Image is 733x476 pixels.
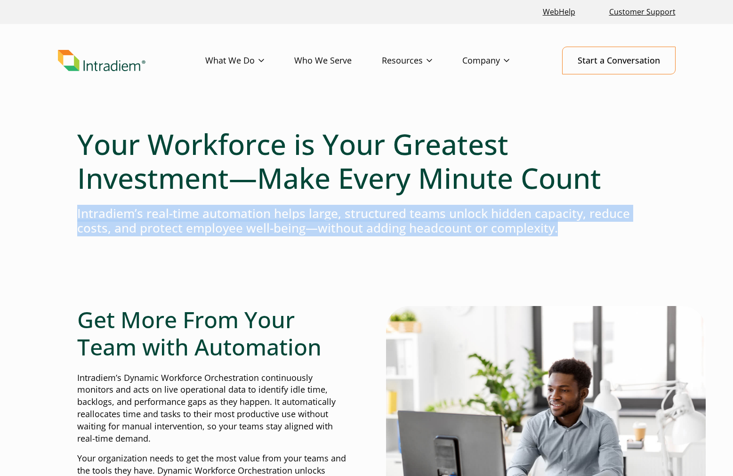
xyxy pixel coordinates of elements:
h1: Your Workforce is Your Greatest Investment—Make Every Minute Count [77,127,656,195]
p: Intradiem’s Dynamic Workforce Orchestration continuously monitors and acts on live operational da... [77,372,347,445]
a: What We Do [205,47,294,74]
a: Company [462,47,540,74]
h4: Intradiem’s real-time automation helps large, structured teams unlock hidden capacity, reduce cos... [77,206,656,235]
a: Customer Support [605,2,679,22]
img: Intradiem [58,50,145,72]
a: Start a Conversation [562,47,676,74]
h2: Get More From Your Team with Automation [77,306,347,360]
a: Link opens in a new window [539,2,579,22]
a: Who We Serve [294,47,382,74]
a: Resources [382,47,462,74]
a: Link to homepage of Intradiem [58,50,205,72]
